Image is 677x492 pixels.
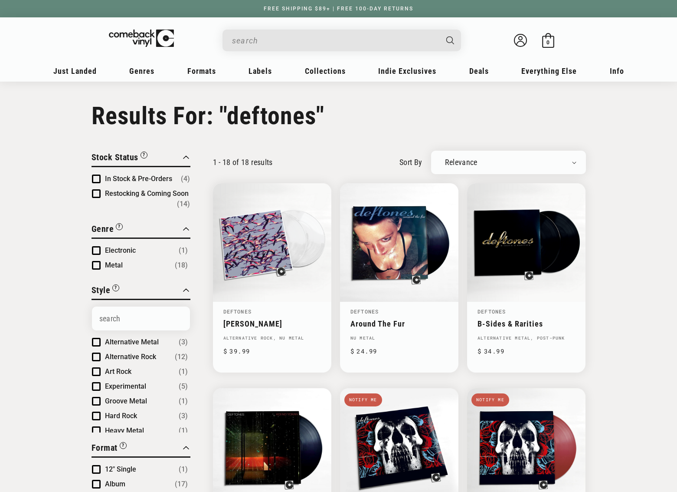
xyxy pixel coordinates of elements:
[179,367,188,377] span: Number of products: (1)
[105,382,146,390] span: Experimental
[105,412,137,420] span: Hard Rock
[105,353,156,361] span: Alternative Rock
[181,174,190,184] span: Number of products: (4)
[477,308,506,315] a: Deftones
[305,66,346,76] span: Collections
[92,224,114,234] span: Genre
[179,245,188,256] span: Number of products: (1)
[255,6,422,12] a: FREE SHIPPING $89+ | FREE 100-DAY RETURNS
[92,151,147,166] button: Filter by Stock Status
[378,66,436,76] span: Indie Exclusives
[232,32,438,50] input: search
[105,338,159,346] span: Alternative Metal
[223,308,252,315] a: Deftones
[175,260,188,271] span: Number of products: (18)
[350,319,448,328] a: Around The Fur
[92,285,111,295] span: Style
[92,222,123,238] button: Filter by Genre
[105,480,125,488] span: Album
[92,102,586,130] h1: Results For: "deftones"
[129,66,154,76] span: Genres
[179,411,188,421] span: Number of products: (3)
[92,441,127,456] button: Filter by Format
[105,189,189,198] span: Restocking & Coming Soon
[92,307,190,330] input: Search Options
[92,284,120,299] button: Filter by Style
[179,337,188,347] span: Number of products: (3)
[222,30,461,51] div: Search
[179,396,188,406] span: Number of products: (1)
[175,479,188,489] span: Number of products: (17)
[187,66,216,76] span: Formats
[105,261,123,269] span: Metal
[92,442,118,453] span: Format
[477,319,575,328] a: B-Sides & Rarities
[105,246,136,254] span: Electronic
[179,426,188,436] span: Number of products: (1)
[610,66,624,76] span: Info
[350,308,379,315] a: Deftones
[438,30,462,51] button: Search
[249,66,272,76] span: Labels
[105,465,136,473] span: 12" Single
[105,367,131,376] span: Art Rock
[105,397,147,405] span: Groove Metal
[177,199,190,209] span: Number of products: (14)
[175,352,188,362] span: Number of products: (12)
[213,158,273,167] p: 1 - 18 of 18 results
[53,66,97,76] span: Just Landed
[179,381,188,392] span: Number of products: (5)
[92,152,138,162] span: Stock Status
[469,66,489,76] span: Deals
[399,156,422,168] label: sort by
[546,39,549,46] span: 0
[105,175,172,183] span: In Stock & Pre-Orders
[179,464,188,475] span: Number of products: (1)
[105,426,144,435] span: Heavy Metal
[223,319,321,328] a: [PERSON_NAME]
[521,66,577,76] span: Everything Else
